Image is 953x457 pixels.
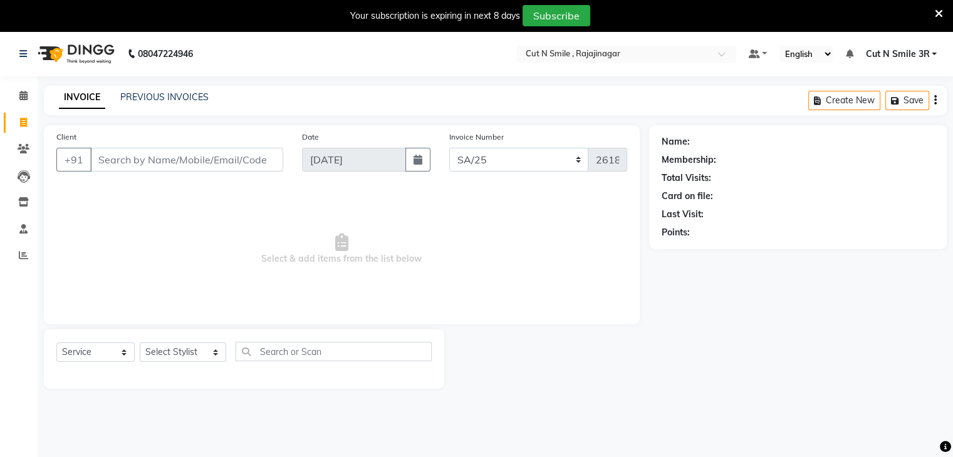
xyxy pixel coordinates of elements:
[59,86,105,109] a: INVOICE
[885,91,929,110] button: Save
[120,91,209,103] a: PREVIOUS INVOICES
[662,226,690,239] div: Points:
[56,131,76,143] label: Client
[56,148,91,172] button: +91
[662,153,716,167] div: Membership:
[90,148,283,172] input: Search by Name/Mobile/Email/Code
[662,172,711,185] div: Total Visits:
[662,208,704,221] div: Last Visit:
[32,36,118,71] img: logo
[865,48,929,61] span: Cut N Smile 3R
[662,190,713,203] div: Card on file:
[56,187,627,312] span: Select & add items from the list below
[523,5,590,26] button: Subscribe
[236,342,431,361] input: Search or Scan
[350,9,520,23] div: Your subscription is expiring in next 8 days
[449,131,504,143] label: Invoice Number
[662,135,690,148] div: Name:
[808,91,880,110] button: Create New
[138,36,193,71] b: 08047224946
[302,131,319,143] label: Date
